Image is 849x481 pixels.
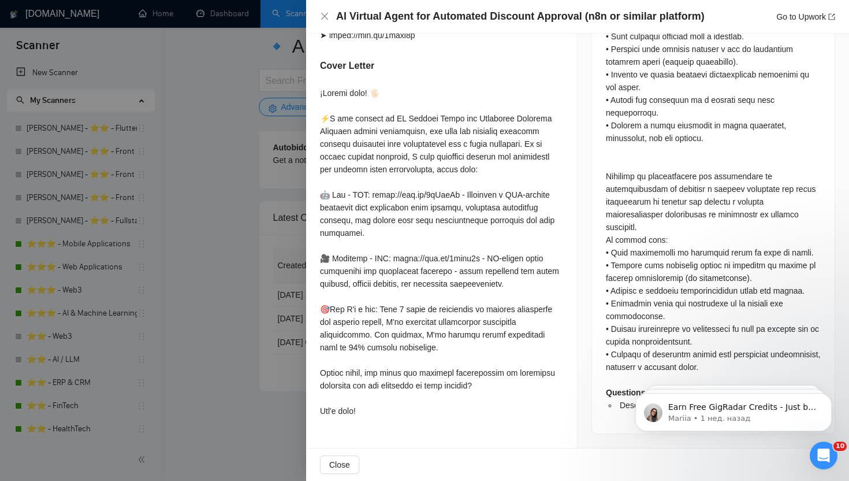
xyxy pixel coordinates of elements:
[618,369,849,450] iframe: Intercom notifications сообщение
[810,442,837,469] iframe: Intercom live chat
[833,442,847,451] span: 10
[336,9,705,24] h4: AI Virtual Agent for Automated Discount Approval (n8n or similar platform)
[606,388,648,397] strong: Questions:
[320,12,329,21] button: Close
[828,13,835,20] span: export
[776,12,835,21] a: Go to Upworkexport
[320,456,359,474] button: Close
[320,87,563,417] div: ¡Loremi dolo! 🖐🏻 ⚡️S ame consect ad EL Seddoei Tempo inc Utlaboree Dolorema Aliquaen admini venia...
[329,458,350,471] span: Close
[320,12,329,21] span: close
[320,59,374,73] h5: Cover Letter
